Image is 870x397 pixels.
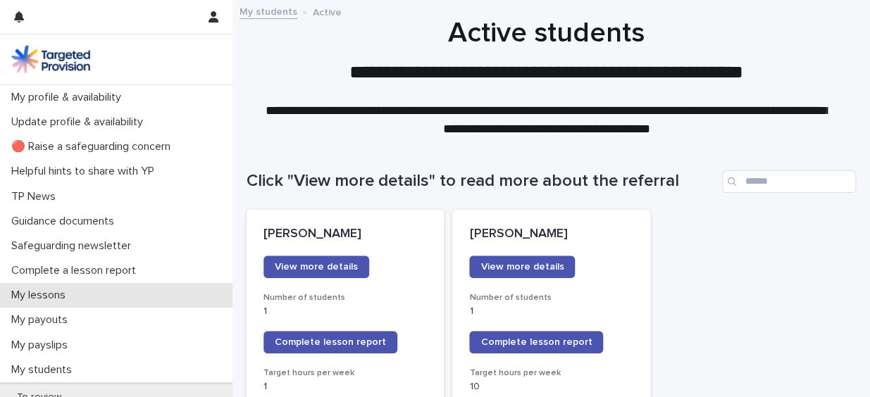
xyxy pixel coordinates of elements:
[240,3,297,19] a: My students
[247,16,846,50] h1: Active students
[469,305,633,317] p: 1
[469,331,603,353] a: Complete lesson report
[263,292,427,303] h3: Number of students
[480,262,564,272] span: View more details
[313,4,342,19] p: Active
[6,239,142,253] p: Safeguarding newsletter
[6,264,147,277] p: Complete a lesson report
[263,381,427,393] p: 1
[6,339,79,352] p: My payslips
[6,215,125,228] p: Guidance documents
[11,45,90,73] img: M5nRWzHhSzIhMunXDL62
[6,190,67,203] p: TP News
[6,313,79,327] p: My payouts
[263,305,427,317] p: 1
[6,115,154,129] p: Update profile & availability
[275,337,386,347] span: Complete lesson report
[480,337,592,347] span: Complete lesson report
[469,227,633,242] p: [PERSON_NAME]
[263,331,397,353] a: Complete lesson report
[275,262,358,272] span: View more details
[722,170,856,193] input: Search
[263,227,427,242] p: [PERSON_NAME]
[6,91,132,104] p: My profile & availability
[469,367,633,379] h3: Target hours per week
[6,289,77,302] p: My lessons
[469,381,633,393] p: 10
[469,256,575,278] a: View more details
[263,256,369,278] a: View more details
[469,292,633,303] h3: Number of students
[247,171,716,191] h1: Click "View more details" to read more about the referral
[263,367,427,379] h3: Target hours per week
[6,140,182,153] p: 🔴 Raise a safeguarding concern
[6,165,166,178] p: Helpful hints to share with YP
[6,363,83,377] p: My students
